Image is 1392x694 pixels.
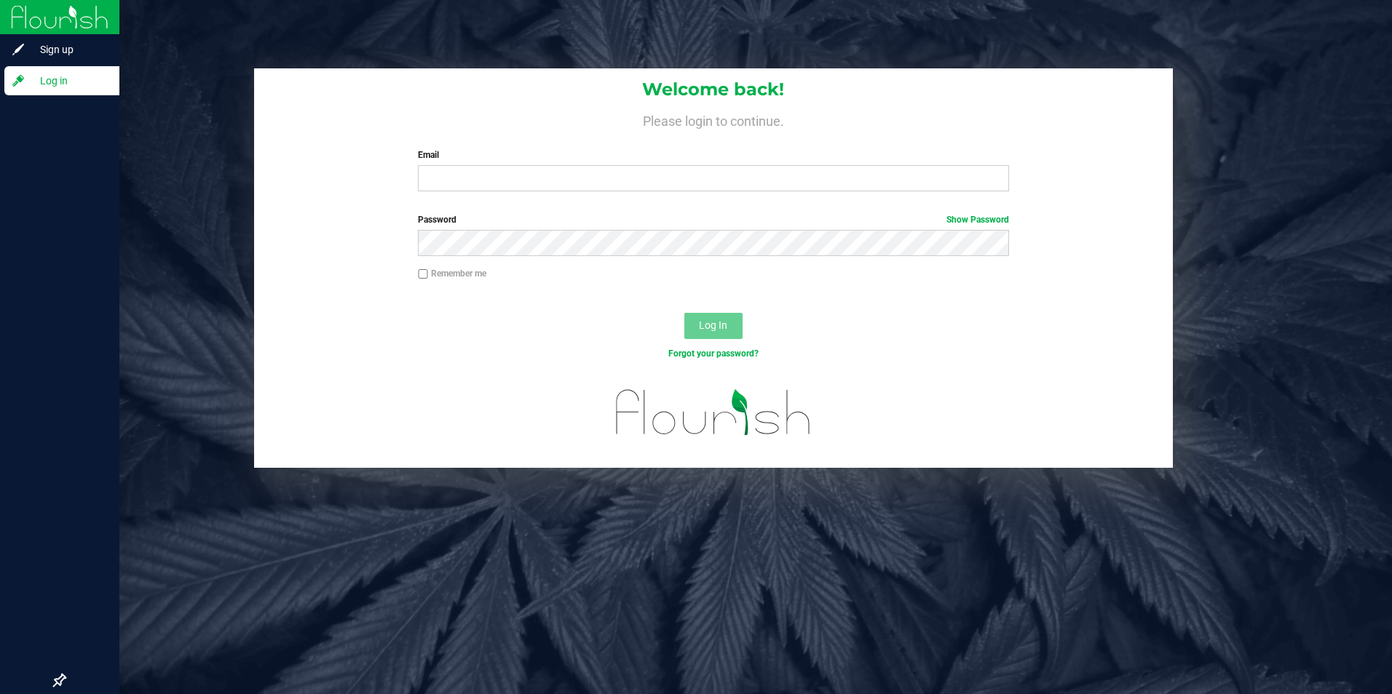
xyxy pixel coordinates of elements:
label: Email [418,148,1009,161]
a: Show Password [946,215,1009,225]
span: Log In [699,319,727,331]
label: Remember me [418,267,486,280]
input: Remember me [418,269,428,279]
inline-svg: Log in [11,73,25,88]
span: Sign up [25,41,113,58]
inline-svg: Sign up [11,42,25,57]
h1: Welcome back! [254,80,1174,99]
h4: Please login to continue. [254,111,1174,128]
img: flourish_logo.svg [598,375,829,450]
button: Log In [684,313,743,339]
span: Password [418,215,456,225]
span: Log in [25,72,113,89]
a: Forgot your password? [668,348,759,359]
